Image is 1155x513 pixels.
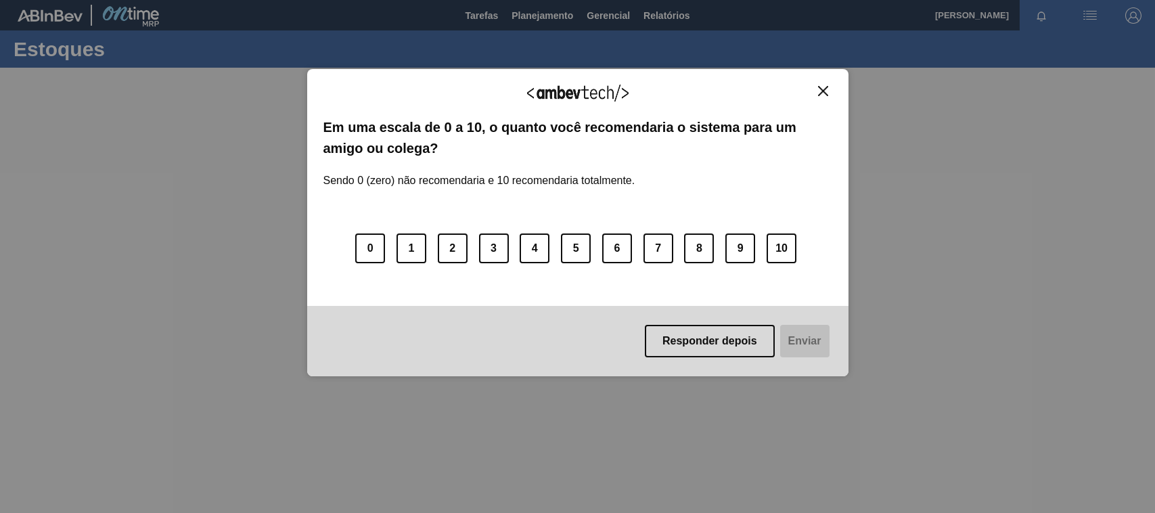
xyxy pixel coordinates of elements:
[602,233,632,263] button: 6
[814,85,832,97] button: Close
[397,233,426,263] button: 1
[645,325,775,357] button: Responder depois
[479,233,509,263] button: 3
[767,233,796,263] button: 10
[818,86,828,96] img: Close
[323,158,635,187] label: Sendo 0 (zero) não recomendaria e 10 recomendaria totalmente.
[725,233,755,263] button: 9
[438,233,468,263] button: 2
[684,233,714,263] button: 8
[355,233,385,263] button: 0
[561,233,591,263] button: 5
[323,117,832,158] label: Em uma escala de 0 a 10, o quanto você recomendaria o sistema para um amigo ou colega?
[643,233,673,263] button: 7
[520,233,549,263] button: 4
[527,85,629,102] img: Logo Ambevtech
